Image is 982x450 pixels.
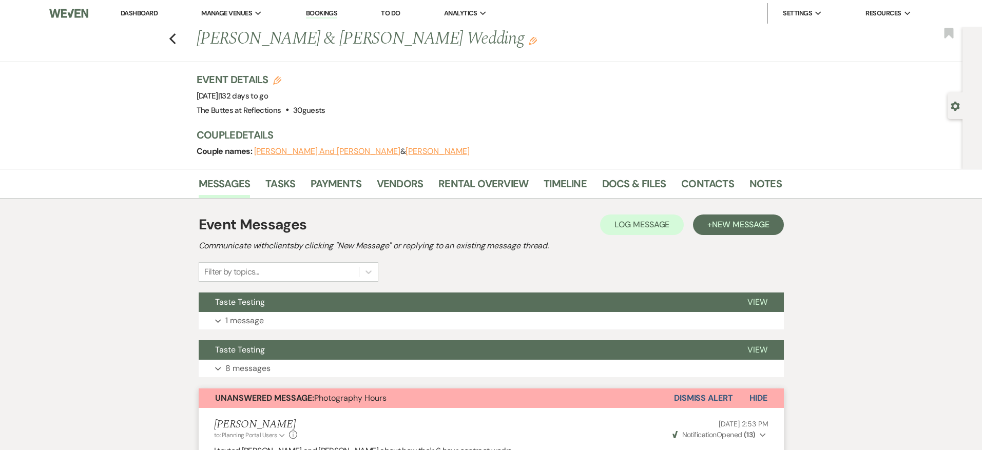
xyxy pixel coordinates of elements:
[204,266,259,278] div: Filter by topics...
[197,128,772,142] h3: Couple Details
[693,214,783,235] button: +New Message
[254,147,401,155] button: [PERSON_NAME] And [PERSON_NAME]
[719,419,768,428] span: [DATE] 2:53 PM
[215,297,265,307] span: Taste Testing
[674,388,733,408] button: Dismiss Alert
[199,340,731,360] button: Taste Testing
[215,393,314,403] strong: Unanswered Message:
[197,72,325,87] h3: Event Details
[865,8,901,18] span: Resources
[199,388,674,408] button: Unanswered Message:Photography Hours
[614,219,669,230] span: Log Message
[121,9,158,17] a: Dashboard
[197,105,281,115] span: The Buttes at Reflections
[672,430,756,439] span: Opened
[438,175,528,198] a: Rental Overview
[214,418,298,431] h5: [PERSON_NAME]
[254,146,470,156] span: &
[671,429,768,440] button: NotificationOpened (13)
[199,292,731,312] button: Taste Testing
[49,3,88,24] img: Weven Logo
[733,388,784,408] button: Hide
[529,36,537,45] button: Edit
[744,430,756,439] strong: ( 13 )
[218,91,268,101] span: |
[681,175,734,198] a: Contacts
[544,175,587,198] a: Timeline
[731,292,784,312] button: View
[406,147,469,155] button: [PERSON_NAME]
[600,214,684,235] button: Log Message
[747,297,767,307] span: View
[293,105,325,115] span: 30 guests
[199,175,251,198] a: Messages
[197,146,254,156] span: Couple names:
[377,175,423,198] a: Vendors
[749,393,767,403] span: Hide
[199,312,784,329] button: 1 message
[951,101,960,110] button: Open lead details
[199,240,784,252] h2: Communicate with clients by clicking "New Message" or replying to an existing message thread.
[214,431,287,440] button: to: Planning Portal Users
[731,340,784,360] button: View
[311,175,361,198] a: Payments
[201,8,252,18] span: Manage Venues
[712,219,769,230] span: New Message
[214,431,277,439] span: to: Planning Portal Users
[199,360,784,377] button: 8 messages
[199,214,307,236] h1: Event Messages
[783,8,812,18] span: Settings
[381,9,400,17] a: To Do
[225,362,271,375] p: 8 messages
[215,344,265,355] span: Taste Testing
[444,8,477,18] span: Analytics
[220,91,268,101] span: 132 days to go
[747,344,767,355] span: View
[215,393,387,403] span: Photography Hours
[265,175,295,198] a: Tasks
[306,9,338,18] a: Bookings
[682,430,717,439] span: Notification
[197,27,657,51] h1: [PERSON_NAME] & [PERSON_NAME] Wedding
[225,314,264,327] p: 1 message
[749,175,782,198] a: Notes
[197,91,268,101] span: [DATE]
[602,175,666,198] a: Docs & Files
